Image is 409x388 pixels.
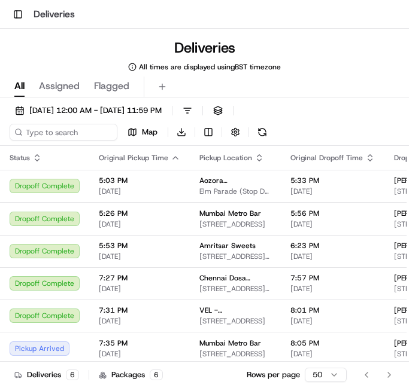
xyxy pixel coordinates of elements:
[99,349,180,359] span: [DATE]
[290,252,375,261] span: [DATE]
[199,187,271,196] span: Elm Parade (Stop D), [STREET_ADDRESS]
[199,273,271,283] span: Chennai Dosa [GEOGRAPHIC_DATA]
[14,369,79,380] div: Deliveries
[199,219,271,229] span: [STREET_ADDRESS]
[199,305,271,315] span: VEL - [GEOGRAPHIC_DATA]
[10,153,30,163] span: Status
[99,305,180,315] span: 7:31 PM
[29,105,162,116] span: [DATE] 12:00 AM - [DATE] 11:59 PM
[99,153,168,163] span: Original Pickup Time
[99,187,180,196] span: [DATE]
[290,153,363,163] span: Original Dropoff Time
[290,349,375,359] span: [DATE]
[254,124,271,140] button: Refresh
[99,316,180,326] span: [DATE]
[290,316,375,326] span: [DATE]
[99,241,180,250] span: 5:53 PM
[247,369,300,380] p: Rows per page
[99,284,180,294] span: [DATE]
[290,219,375,229] span: [DATE]
[14,79,25,93] span: All
[10,102,167,119] button: [DATE] 12:00 AM - [DATE] 11:59 PM
[290,187,375,196] span: [DATE]
[199,241,256,250] span: Amritsar Sweets
[199,176,271,185] span: Aozora [GEOGRAPHIC_DATA]
[99,209,180,218] span: 5:26 PM
[99,338,180,348] span: 7:35 PM
[290,338,375,348] span: 8:05 PM
[139,62,281,72] span: All times are displayed using BST timezone
[99,273,180,283] span: 7:27 PM
[199,338,261,348] span: Mumbai Metro Bar
[99,369,163,380] div: Packages
[290,284,375,294] span: [DATE]
[199,284,271,294] span: [STREET_ADDRESS][PERSON_NAME]
[174,38,235,57] h1: Deliveries
[199,349,271,359] span: [STREET_ADDRESS]
[290,176,375,185] span: 5:33 PM
[290,209,375,218] span: 5:56 PM
[142,127,157,138] span: Map
[94,79,129,93] span: Flagged
[34,7,75,22] h1: Deliveries
[199,209,261,218] span: Mumbai Metro Bar
[99,219,180,229] span: [DATE]
[290,273,375,283] span: 7:57 PM
[199,252,271,261] span: [STREET_ADDRESS][PERSON_NAME]
[39,79,80,93] span: Assigned
[290,305,375,315] span: 8:01 PM
[199,316,271,326] span: [STREET_ADDRESS]
[290,241,375,250] span: 6:23 PM
[99,252,180,261] span: [DATE]
[199,153,252,163] span: Pickup Location
[150,369,163,380] div: 6
[10,124,117,140] input: Type to search
[66,369,79,380] div: 6
[122,124,163,140] button: Map
[99,176,180,185] span: 5:03 PM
